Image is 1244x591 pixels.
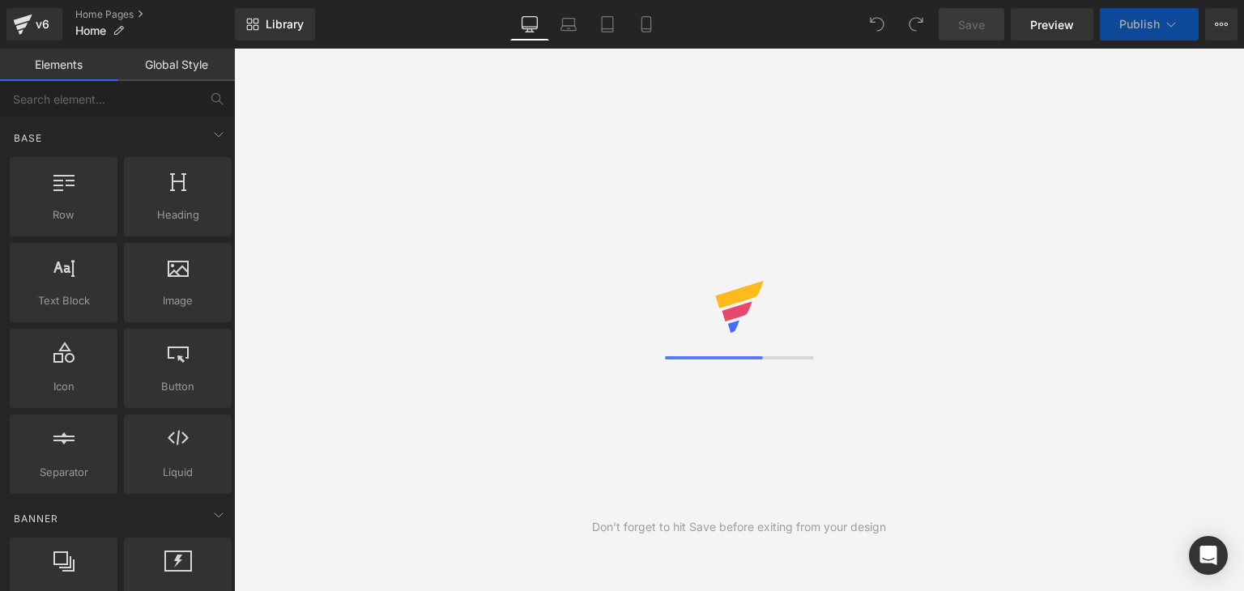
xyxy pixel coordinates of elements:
span: Heading [129,206,227,223]
a: Desktop [510,8,549,40]
a: Tablet [588,8,627,40]
span: Liquid [129,464,227,481]
span: Base [12,130,44,146]
a: Home Pages [75,8,235,21]
a: New Library [235,8,315,40]
a: v6 [6,8,62,40]
a: Mobile [627,8,666,40]
button: Undo [861,8,893,40]
span: Save [958,16,985,33]
span: Row [15,206,113,223]
span: Banner [12,511,60,526]
span: Button [129,378,227,395]
div: Open Intercom Messenger [1189,536,1228,575]
span: Library [266,17,304,32]
span: Publish [1119,18,1160,31]
span: Preview [1030,16,1074,33]
button: More [1205,8,1238,40]
button: Publish [1100,8,1199,40]
div: Don't forget to hit Save before exiting from your design [592,518,886,536]
a: Preview [1011,8,1093,40]
a: Laptop [549,8,588,40]
div: v6 [32,14,53,35]
span: Image [129,292,227,309]
span: Separator [15,464,113,481]
span: Icon [15,378,113,395]
span: Home [75,24,106,37]
span: Text Block [15,292,113,309]
button: Redo [900,8,932,40]
a: Global Style [117,49,235,81]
